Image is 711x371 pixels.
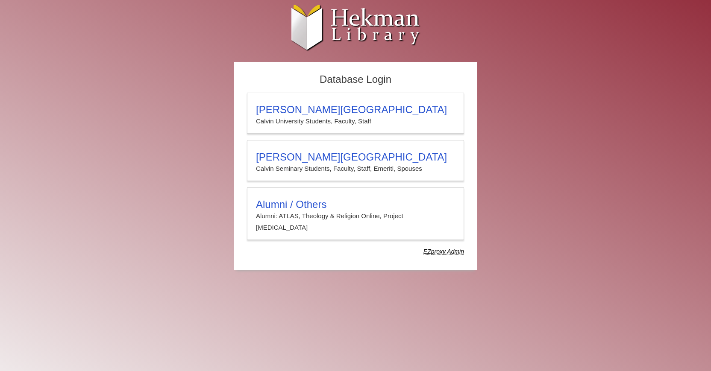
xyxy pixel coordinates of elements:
p: Calvin University Students, Faculty, Staff [256,116,455,127]
h2: Database Login [243,71,468,88]
dfn: Use Alumni login [423,248,464,255]
a: [PERSON_NAME][GEOGRAPHIC_DATA]Calvin Seminary Students, Faculty, Staff, Emeriti, Spouses [247,140,464,181]
summary: Alumni / OthersAlumni: ATLAS, Theology & Religion Online, Project [MEDICAL_DATA] [256,199,455,233]
h3: Alumni / Others [256,199,455,210]
h3: [PERSON_NAME][GEOGRAPHIC_DATA] [256,104,455,116]
p: Calvin Seminary Students, Faculty, Staff, Emeriti, Spouses [256,163,455,174]
p: Alumni: ATLAS, Theology & Religion Online, Project [MEDICAL_DATA] [256,210,455,233]
h3: [PERSON_NAME][GEOGRAPHIC_DATA] [256,151,455,163]
a: [PERSON_NAME][GEOGRAPHIC_DATA]Calvin University Students, Faculty, Staff [247,93,464,134]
